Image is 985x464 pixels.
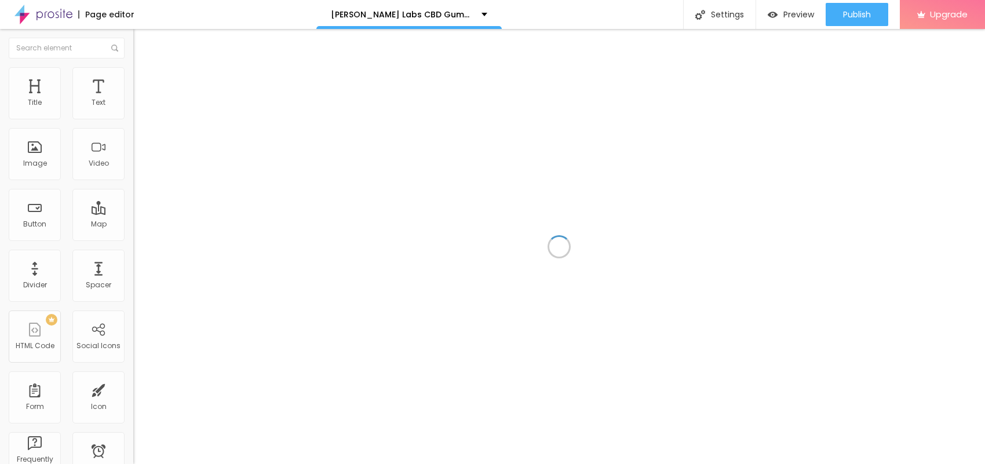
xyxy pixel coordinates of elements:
[23,159,47,167] div: Image
[23,220,46,228] div: Button
[26,403,44,411] div: Form
[89,159,109,167] div: Video
[9,38,125,59] input: Search element
[826,3,888,26] button: Publish
[76,342,121,350] div: Social Icons
[930,9,968,19] span: Upgrade
[28,98,42,107] div: Title
[92,98,105,107] div: Text
[91,403,107,411] div: Icon
[111,45,118,52] img: Icone
[695,10,705,20] img: Icone
[768,10,778,20] img: view-1.svg
[23,281,47,289] div: Divider
[91,220,107,228] div: Map
[331,10,473,19] p: [PERSON_NAME] Labs CBD Gummies
[783,10,814,19] span: Preview
[16,342,54,350] div: HTML Code
[86,281,111,289] div: Spacer
[78,10,134,19] div: Page editor
[843,10,871,19] span: Publish
[756,3,826,26] button: Preview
